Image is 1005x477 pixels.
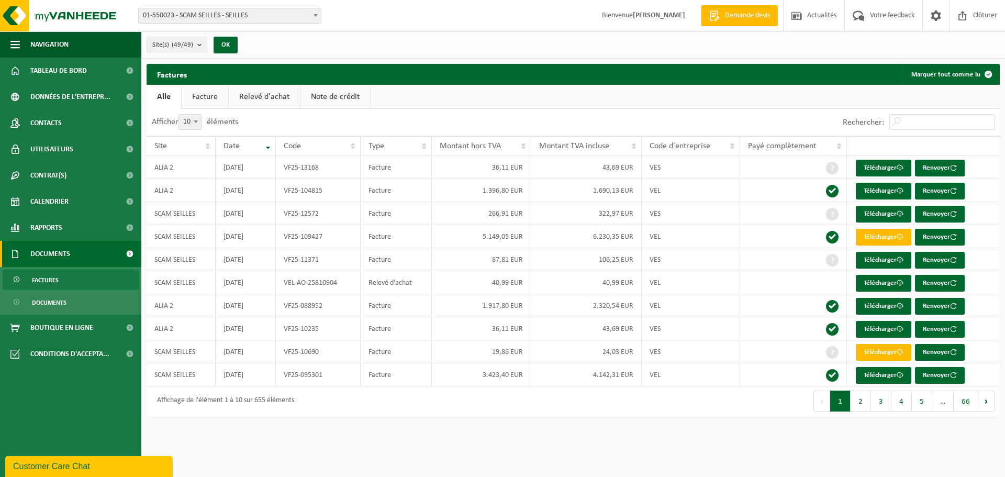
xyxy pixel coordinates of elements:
[915,206,965,223] button: Renvoyer
[432,363,532,386] td: 3.423,40 EUR
[531,340,642,363] td: 24,03 EUR
[915,367,965,384] button: Renvoyer
[147,340,216,363] td: SCAM SEILLES
[147,363,216,386] td: SCAM SEILLES
[432,340,532,363] td: 19,86 EUR
[30,110,62,136] span: Contacts
[276,271,360,294] td: VEL-AO-25810904
[531,248,642,271] td: 106,25 EUR
[30,241,70,267] span: Documents
[3,270,139,290] a: Factures
[147,271,216,294] td: SCAM SEILLES
[531,179,642,202] td: 1.690,13 EUR
[856,367,911,384] a: Télécharger
[361,179,432,202] td: Facture
[216,248,276,271] td: [DATE]
[216,363,276,386] td: [DATE]
[152,118,238,126] label: Afficher éléments
[813,391,830,412] button: Previous
[276,317,360,340] td: VF25-10235
[147,37,207,52] button: Site(s)(49/49)
[856,183,911,199] a: Télécharger
[856,344,911,361] a: Télécharger
[440,142,501,150] span: Montant hors TVA
[642,271,740,294] td: VEL
[361,363,432,386] td: Facture
[5,454,175,477] iframe: chat widget
[954,391,978,412] button: 66
[276,363,360,386] td: VF25-095301
[216,156,276,179] td: [DATE]
[432,156,532,179] td: 36,11 EUR
[152,37,193,53] span: Site(s)
[361,294,432,317] td: Facture
[915,183,965,199] button: Renvoyer
[216,225,276,248] td: [DATE]
[147,248,216,271] td: SCAM SEILLES
[216,340,276,363] td: [DATE]
[915,344,965,361] button: Renvoyer
[182,85,228,109] a: Facture
[851,391,871,412] button: 2
[432,225,532,248] td: 5.149,05 EUR
[531,156,642,179] td: 43,69 EUR
[531,202,642,225] td: 322,97 EUR
[276,294,360,317] td: VF25-088952
[432,271,532,294] td: 40,99 EUR
[642,317,740,340] td: VES
[30,341,109,367] span: Conditions d'accepta...
[147,179,216,202] td: ALIA 2
[432,317,532,340] td: 36,11 EUR
[978,391,995,412] button: Next
[368,142,384,150] span: Type
[147,202,216,225] td: SCAM SEILLES
[642,225,740,248] td: VEL
[229,85,300,109] a: Relevé d'achat
[3,292,139,312] a: Documents
[276,202,360,225] td: VF25-12572
[147,156,216,179] td: ALIA 2
[147,294,216,317] td: ALIA 2
[30,136,73,162] span: Utilisateurs
[276,156,360,179] td: VF25-13168
[138,8,321,24] span: 01-550023 - SCAM SEILLES - SEILLES
[856,160,911,176] a: Télécharger
[30,84,110,110] span: Données de l'entrepr...
[642,156,740,179] td: VES
[216,179,276,202] td: [DATE]
[915,229,965,246] button: Renvoyer
[214,37,238,53] button: OK
[154,142,167,150] span: Site
[30,31,69,58] span: Navigation
[642,294,740,317] td: VEL
[915,275,965,292] button: Renvoyer
[216,317,276,340] td: [DATE]
[361,248,432,271] td: Facture
[642,363,740,386] td: VEL
[216,202,276,225] td: [DATE]
[642,340,740,363] td: VES
[432,202,532,225] td: 266,91 EUR
[932,391,954,412] span: …
[856,275,911,292] a: Télécharger
[361,340,432,363] td: Facture
[915,298,965,315] button: Renvoyer
[432,179,532,202] td: 1.396,80 EUR
[179,115,201,129] span: 10
[432,294,532,317] td: 1.917,80 EUR
[830,391,851,412] button: 1
[361,271,432,294] td: Relevé d'achat
[216,271,276,294] td: [DATE]
[147,317,216,340] td: ALIA 2
[531,363,642,386] td: 4.142,31 EUR
[856,298,911,315] a: Télécharger
[361,202,432,225] td: Facture
[856,229,911,246] a: Télécharger
[30,162,66,188] span: Contrat(s)
[642,202,740,225] td: VES
[856,206,911,223] a: Télécharger
[216,294,276,317] td: [DATE]
[152,392,294,411] div: Affichage de l'élément 1 à 10 sur 655 éléments
[32,293,66,313] span: Documents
